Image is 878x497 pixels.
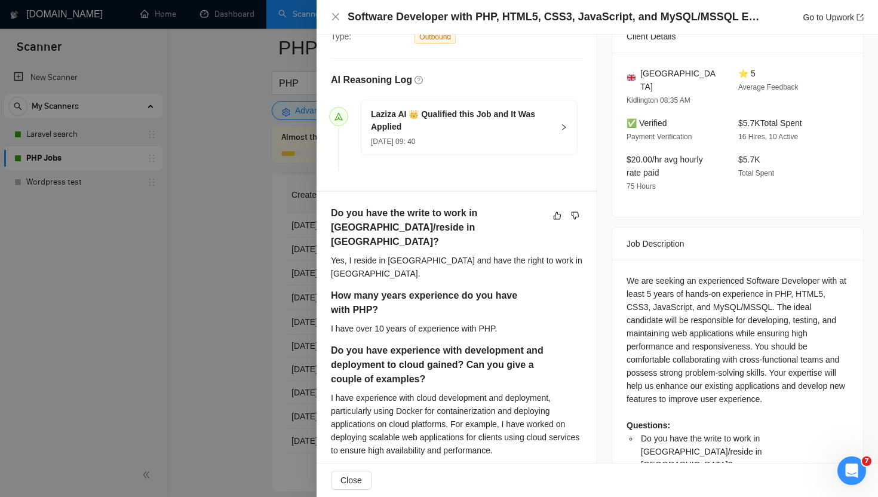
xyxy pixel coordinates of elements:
[862,456,871,466] span: 7
[334,112,343,121] span: send
[550,208,564,223] button: like
[640,67,719,93] span: [GEOGRAPHIC_DATA]
[627,133,692,141] span: Payment Verification
[803,13,864,22] a: Go to Upworkexport
[415,30,456,44] span: Outbound
[627,182,656,191] span: 75 Hours
[571,211,579,220] span: dislike
[331,32,351,41] span: Type:
[627,421,670,430] strong: Questions:
[371,108,553,133] h5: Laziza AI 👑 Qualified this Job and It Was Applied
[627,118,667,128] span: ✅ Verified
[568,208,582,223] button: dislike
[331,12,340,22] button: Close
[627,155,703,177] span: $20.00/hr avg hourly rate paid
[331,471,372,490] button: Close
[627,228,849,260] div: Job Description
[738,69,756,78] span: ⭐ 5
[560,124,567,131] span: right
[837,456,866,485] iframe: Intercom live chat
[331,391,582,457] div: I have experience with cloud development and deployment, particularly using Docker for containeri...
[641,434,762,470] span: Do you have the write to work in [GEOGRAPHIC_DATA]/reside in [GEOGRAPHIC_DATA]?
[738,155,760,164] span: $5.7K
[627,96,690,105] span: Kidlington 08:35 AM
[415,76,423,84] span: question-circle
[331,73,412,87] h5: AI Reasoning Log
[738,118,802,128] span: $5.7K Total Spent
[738,133,798,141] span: 16 Hires, 10 Active
[371,137,415,146] span: [DATE] 09: 40
[348,10,760,24] h4: Software Developer with PHP, HTML5, CSS3, JavaScript, and MySQL/MSSQL Expertise
[856,14,864,21] span: export
[340,474,362,487] span: Close
[331,343,545,386] h5: Do you have experience with development and deployment to cloud gained? Can you give a couple of ...
[331,289,532,317] h5: How many years experience do you have with PHP?
[553,211,561,220] span: like
[331,206,545,249] h5: Do you have the write to work in [GEOGRAPHIC_DATA]/reside in [GEOGRAPHIC_DATA]?
[331,322,567,335] div: I have over 10 years of experience with PHP.
[331,12,340,22] span: close
[627,20,849,53] div: Client Details
[738,83,799,91] span: Average Feedback
[331,254,582,280] div: Yes, I reside in [GEOGRAPHIC_DATA] and have the right to work in [GEOGRAPHIC_DATA].
[738,169,774,177] span: Total Spent
[627,73,636,82] img: 🇬🇧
